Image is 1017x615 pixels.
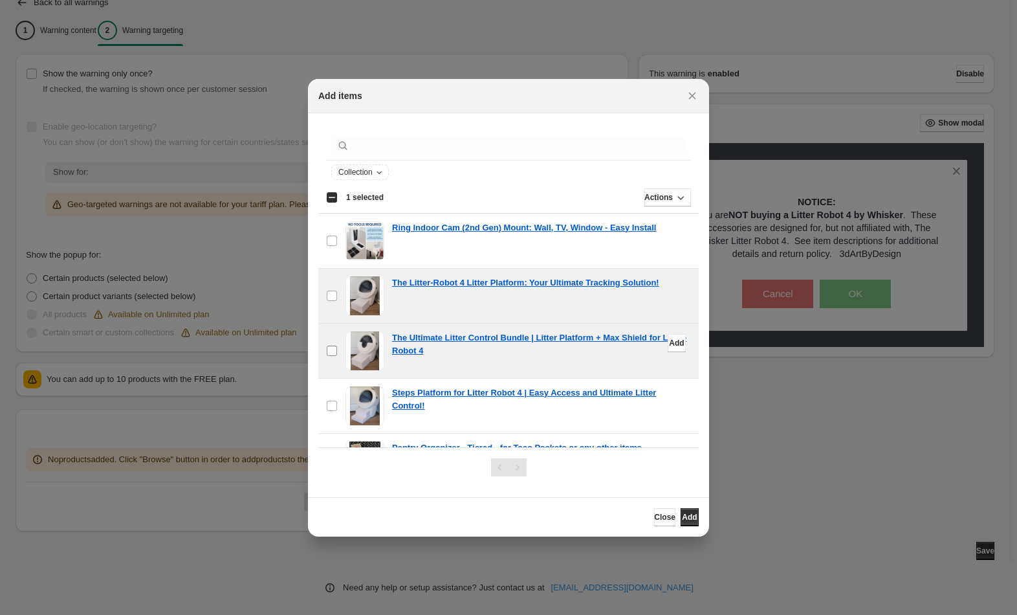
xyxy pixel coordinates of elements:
a: Ring Indoor Cam (2nd Gen) Mount: Wall, TV, Window - Easy Install [392,221,656,234]
span: Collection [338,167,373,177]
button: Collection [332,165,388,179]
nav: Pagination [491,458,527,476]
h2: Add items [318,89,362,102]
span: Close [654,512,675,522]
button: Add [681,508,699,526]
span: 1 selected [346,192,384,203]
span: Add [682,512,697,522]
button: Close [654,508,675,526]
button: Add [668,334,686,352]
button: Actions [644,188,691,207]
a: The Litter-Robot 4 Litter Platform: Your Ultimate Tracking Solution! [392,276,659,289]
button: Close [683,87,701,105]
a: Steps Platform for Litter Robot 4 | Easy Access and Ultimate Litter Control! [392,386,691,412]
img: Ring Indoor Cam (2nd Gen) Mount: Wall, TV, Window - Easy Install [345,221,384,260]
a: The Ultimate Litter Control Bundle | Litter Platform + Max Shield for Litter-Robot 4 [392,331,691,357]
span: Add [669,338,684,348]
span: Actions [644,192,673,203]
a: Pantry Organizer - Tiered - for Taco Packets or any other items [392,442,642,454]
